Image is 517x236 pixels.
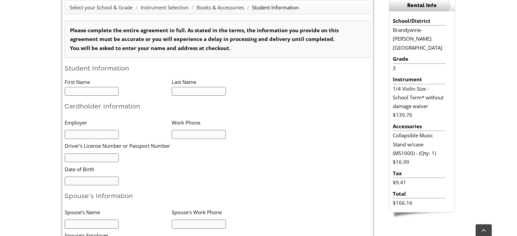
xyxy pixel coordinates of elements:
[65,139,257,153] li: Driver's License Number or Passport Number
[393,16,445,26] li: School/District
[65,64,370,73] h2: Student Information
[65,102,370,110] h2: Cardholder Information
[134,4,139,11] span: /
[74,2,84,9] span: of 2
[389,213,455,219] img: sidebar-footer.png
[65,162,257,176] li: Date of Birth
[172,78,279,86] li: Last Name
[393,122,445,131] li: Accessories
[190,4,195,11] span: /
[65,205,172,219] li: Spouse's Name
[393,84,445,120] li: 1/4 Violin Size - School Term* without damage waiver $139.76
[144,2,192,9] select: Zoom
[393,26,445,52] li: Brandywine-[PERSON_NAME][GEOGRAPHIC_DATA]
[393,178,445,187] li: $9.41
[65,192,370,200] h2: Spouse's Information
[141,4,188,11] a: Instrument Selection
[393,198,445,207] li: $166.16
[172,115,279,129] li: Work Phone
[393,131,445,166] li: Collapsible Music Stand w/case (MS1000) - (Qty: 1) $16.99
[393,169,445,178] li: Tax
[56,1,74,9] input: Page
[65,20,370,58] div: Please complete the entire agreement in full. As stated in the terms, the information you provide...
[393,189,445,198] li: Total
[65,115,172,129] li: Employer
[65,78,172,86] li: First Name
[197,4,244,11] a: Books & Accessories
[70,4,133,11] a: Select your School & Grade
[393,75,445,84] li: Instrument
[252,3,299,12] li: Student Information
[245,4,251,11] span: /
[393,54,445,63] li: Grade
[172,205,279,219] li: Spouse's Work Phone
[393,64,445,73] li: 3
